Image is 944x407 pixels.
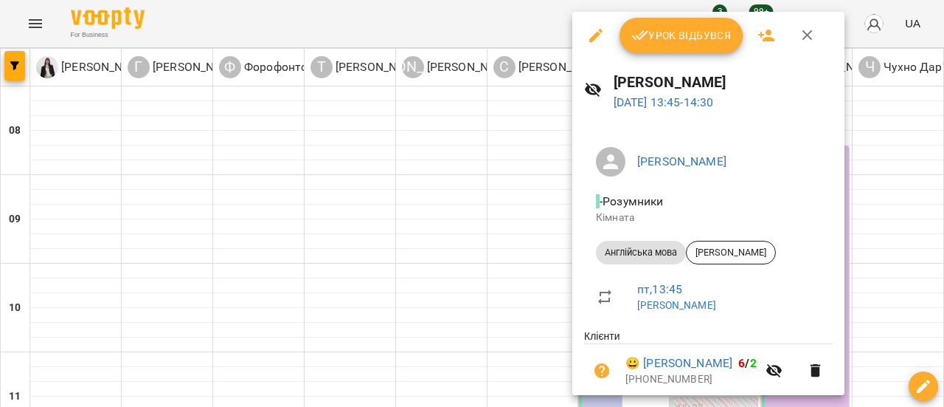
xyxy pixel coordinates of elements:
span: - Розумники [596,194,667,208]
button: Візит ще не сплачено. Додати оплату? [584,353,619,389]
div: [PERSON_NAME] [686,241,776,264]
b: / [738,356,756,370]
p: [PHONE_NUMBER] [625,372,757,387]
span: 6 [738,356,745,370]
a: [PERSON_NAME] [637,154,726,168]
a: 😀 [PERSON_NAME] [625,355,732,372]
h6: [PERSON_NAME] [614,71,833,94]
p: Кімната [596,211,821,225]
a: [PERSON_NAME] [637,299,716,311]
a: [DATE] 13:45-14:30 [614,95,714,109]
span: Англійська мова [596,246,686,259]
button: Урок відбувся [619,18,743,53]
a: пт , 13:45 [637,282,682,296]
ul: Клієнти [584,329,833,403]
span: [PERSON_NAME] [687,246,775,259]
span: Урок відбувся [631,27,732,44]
span: 2 [750,356,757,370]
